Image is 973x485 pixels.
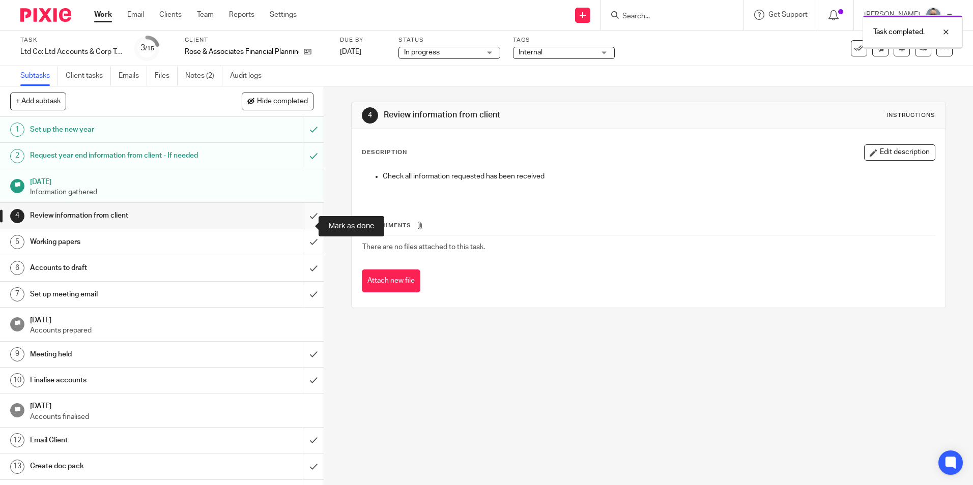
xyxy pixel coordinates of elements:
div: 10 [10,373,24,387]
label: Status [398,36,500,44]
a: Emails [119,66,147,86]
span: Hide completed [257,98,308,106]
a: Settings [270,10,297,20]
a: Team [197,10,214,20]
button: + Add subtask [10,93,66,110]
button: Hide completed [242,93,313,110]
h1: Request year end information from client - If needed [30,148,205,163]
div: 12 [10,433,24,447]
p: Description [362,148,407,157]
div: Ltd Co: Ltd Accounts & Corp Tax Return [20,47,122,57]
a: Email [127,10,144,20]
a: Audit logs [230,66,269,86]
div: 5 [10,235,24,249]
div: 13 [10,460,24,474]
h1: Meeting held [30,347,205,362]
button: Attach new file [362,269,420,292]
div: 7 [10,287,24,301]
a: Subtasks [20,66,58,86]
div: 9 [10,347,24,361]
a: Work [94,10,112,20]
h1: Review information from client [30,208,205,223]
p: Task completed. [873,27,925,37]
div: 6 [10,261,24,275]
p: Rose & Associates Financial Planning Ltd [185,47,299,57]
span: There are no files attached to this task. [362,244,485,251]
span: [DATE] [340,48,361,55]
div: 2 [10,149,24,163]
h1: [DATE] [30,313,314,325]
h1: [DATE] [30,174,314,187]
a: Files [155,66,178,86]
div: Ltd Co: Ltd Accounts &amp; Corp Tax Return [20,47,122,57]
h1: Finalise accounts [30,373,205,388]
span: Internal [519,49,542,56]
p: Accounts prepared [30,325,314,336]
a: Clients [159,10,182,20]
a: Reports [229,10,254,20]
div: 4 [10,209,24,223]
h1: Set up meeting email [30,287,205,302]
img: Pixie [20,8,71,22]
h1: Email Client [30,433,205,448]
p: Accounts finalised [30,412,314,422]
a: Client tasks [66,66,111,86]
div: 3 [140,42,154,54]
h1: Set up the new year [30,122,205,137]
h1: Accounts to draft [30,260,205,276]
p: Information gathered [30,187,314,197]
h1: Working papers [30,234,205,250]
h1: [DATE] [30,399,314,411]
div: 4 [362,107,378,124]
a: Notes (2) [185,66,222,86]
span: Attachments [362,223,411,228]
button: Edit description [864,144,935,161]
p: Check all information requested has been received [383,171,934,181]
label: Task [20,36,122,44]
h1: Create doc pack [30,459,205,474]
label: Due by [340,36,386,44]
div: 1 [10,123,24,137]
h1: Review information from client [384,110,670,120]
div: Instructions [886,111,935,119]
small: /15 [145,46,154,51]
label: Client [185,36,327,44]
span: In progress [404,49,440,56]
img: Website%20Headshot.png [925,7,941,23]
